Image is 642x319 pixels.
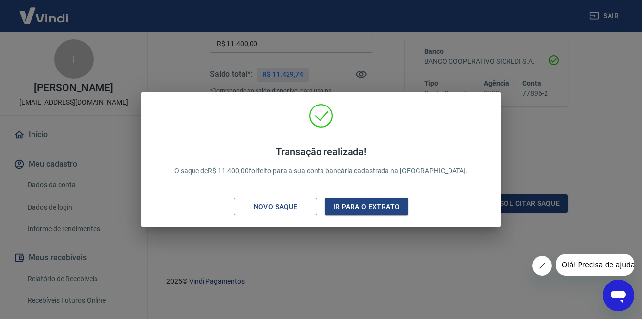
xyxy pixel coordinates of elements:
p: O saque de R$ 11.400,00 foi feito para a sua conta bancária cadastrada na [GEOGRAPHIC_DATA]. [174,146,468,176]
iframe: Fechar mensagem [532,256,552,276]
button: Ir para o extrato [325,198,408,216]
span: Olá! Precisa de ajuda? [6,7,83,15]
div: Novo saque [242,201,310,213]
button: Novo saque [234,198,317,216]
iframe: Mensagem da empresa [556,254,634,276]
iframe: Botão para abrir a janela de mensagens [603,280,634,311]
h4: Transação realizada! [174,146,468,158]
